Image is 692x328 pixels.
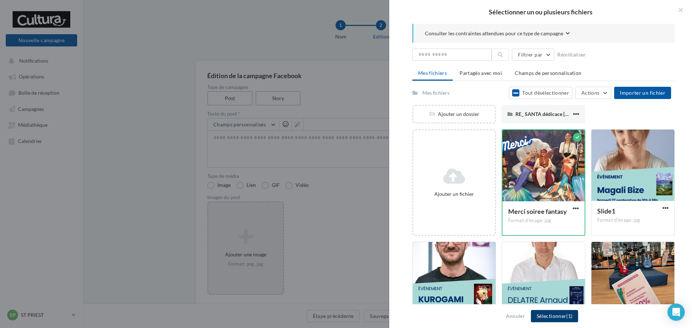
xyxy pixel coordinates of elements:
[614,87,671,99] button: Importer un fichier
[512,49,554,61] button: Filtrer par
[401,9,680,15] h2: Sélectionner un ou plusieurs fichiers
[422,89,449,96] div: Mes fichiers
[508,207,567,215] span: Merci soiree fantasy
[508,217,579,224] div: Format d'image: jpg
[554,50,589,59] button: Réinitialiser
[413,111,495,118] div: Ajouter un dossier
[425,30,563,37] span: Consulter les contraintes attendues pour ce type de campagne
[509,87,572,99] button: Tout désélectionner
[418,70,447,76] span: Mes fichiers
[515,111,617,117] span: RE_ SANTA dédicace [DATE] Cultura St Priest
[667,304,685,321] div: Open Intercom Messenger
[460,70,502,76] span: Partagés avec moi
[531,310,578,322] button: Sélectionner(1)
[597,217,669,224] div: Format d'image: jpg
[503,312,528,320] button: Annuler
[515,70,581,76] span: Champs de personnalisation
[581,90,599,96] span: Actions
[597,207,615,215] span: Slide1
[575,87,611,99] button: Actions
[620,90,665,96] span: Importer un fichier
[425,30,570,39] button: Consulter les contraintes attendues pour ce type de campagne
[566,313,572,319] span: (1)
[416,190,492,198] div: Ajouter un fichier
